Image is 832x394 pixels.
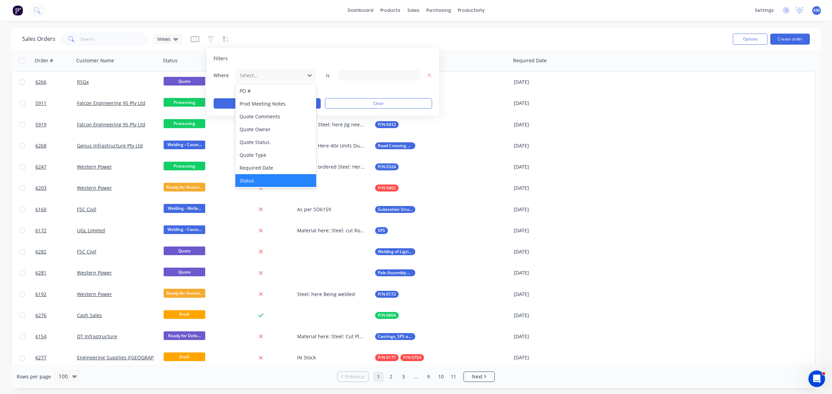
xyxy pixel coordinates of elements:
[378,227,385,234] span: SPS
[373,371,384,382] a: Page 1 is your current page
[514,269,569,276] div: [DATE]
[77,227,105,234] a: UGL Limited
[513,57,547,64] div: Required Date
[297,291,366,298] div: Steel: here Being welded
[35,347,77,368] a: 6277
[22,36,55,42] h1: Sales Orders
[235,86,317,91] button: add
[514,312,569,319] div: [DATE]
[378,354,396,361] span: P/N 0177
[297,121,366,128] div: P/N0412 Steel: here Jig needs testing
[35,178,77,198] a: 6203
[335,371,497,382] ul: Pagination
[436,371,446,382] a: Page 10
[35,354,46,361] span: 6277
[35,100,46,107] span: 5911
[297,227,366,234] div: Material here: Steel: cut Round Bar: here being welded
[235,149,316,161] div: Quote Type
[378,185,396,191] span: P/N 0402
[377,5,404,16] div: products
[375,312,399,319] button: P/N 0804
[77,248,96,255] a: FSC Civil
[454,5,488,16] div: productivity
[77,333,117,340] a: DT Infrastructure
[164,331,205,340] span: Ready for Deliv...
[164,310,205,319] span: Draft
[411,371,421,382] a: Jump forward
[378,333,413,340] span: Castings, SPS and Buy In
[344,5,377,16] a: dashboard
[235,84,316,97] div: PO #
[235,123,316,136] div: Quote Owner
[164,77,205,86] span: Quote
[235,174,316,187] div: Status
[35,121,46,128] span: 5919
[378,312,396,319] span: P/N 0804
[235,110,316,123] div: Quote Comments
[770,34,810,45] button: Create order
[17,373,51,380] span: Rows per page
[375,163,399,170] button: P/N 0324
[375,248,415,255] button: Welding of Ligting Lugs & Assembly
[35,269,46,276] span: 6281
[375,142,415,149] button: Road Crossing Signs
[733,34,768,45] button: Options
[35,248,46,255] span: 6282
[514,100,569,107] div: [DATE]
[423,5,454,16] div: purchasing
[514,79,569,86] div: [DATE]
[375,206,415,213] button: Substation Structural Steel
[514,206,569,213] div: [DATE]
[35,220,77,241] a: 6172
[35,142,46,149] span: 6268
[164,289,205,297] span: Ready for Assem...
[77,100,145,106] a: Falcon Engineering 95 Pty Ltd
[514,163,569,170] div: [DATE]
[297,142,366,149] div: Material Here 40x Units Due: [DATE] 60x Units Due: [DATE] Material being processed,
[163,57,177,64] div: Status
[35,227,46,234] span: 6172
[338,373,368,380] a: Previous page
[375,333,415,340] button: Castings, SPS and Buy In
[214,55,228,62] span: Filters
[423,371,434,382] a: Page 9
[375,291,399,298] button: P/N 0172
[77,206,96,213] a: FSC Civil
[514,354,569,361] div: [DATE]
[464,373,494,380] a: Next page
[378,142,413,149] span: Road Crossing Signs
[35,114,77,135] a: 5919
[164,119,205,128] span: Processing
[35,199,77,220] a: 6160
[378,269,413,276] span: Pole Assembly Compression Tool
[35,135,77,156] a: 6268
[164,141,205,149] span: Welding - Cocos...
[214,98,321,109] button: Apply
[35,163,46,170] span: 6247
[297,163,366,170] div: Material ordered Steel: Here 2 lengths round bar ETA 03/09 Plates: Here Fasteners: Here Gripspan:...
[77,121,145,128] a: Falcon Engineering 95 Pty Ltd
[514,121,569,128] div: [DATE]
[325,98,432,109] button: Clear
[808,370,825,387] iframe: Intercom live chat
[448,371,459,382] a: Page 11
[386,371,396,382] a: Page 2
[514,227,569,234] div: [DATE]
[514,142,569,149] div: [DATE]
[35,333,46,340] span: 6154
[164,204,205,213] span: Welding - Wella...
[12,5,23,16] img: Factory
[164,247,205,255] span: Quote
[378,248,413,255] span: Welding of Ligting Lugs & Assembly
[35,291,46,298] span: 6192
[77,79,89,85] a: RSGx
[403,354,421,361] span: P/N 0754
[345,373,365,380] span: Previous
[157,35,171,43] span: Views
[35,156,77,177] a: 6247
[164,268,205,276] span: Quote
[514,291,569,298] div: [DATE]
[375,354,424,361] button: P/N 0177P/N 0754
[375,185,399,191] button: P/N 0402
[375,227,388,234] button: SPS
